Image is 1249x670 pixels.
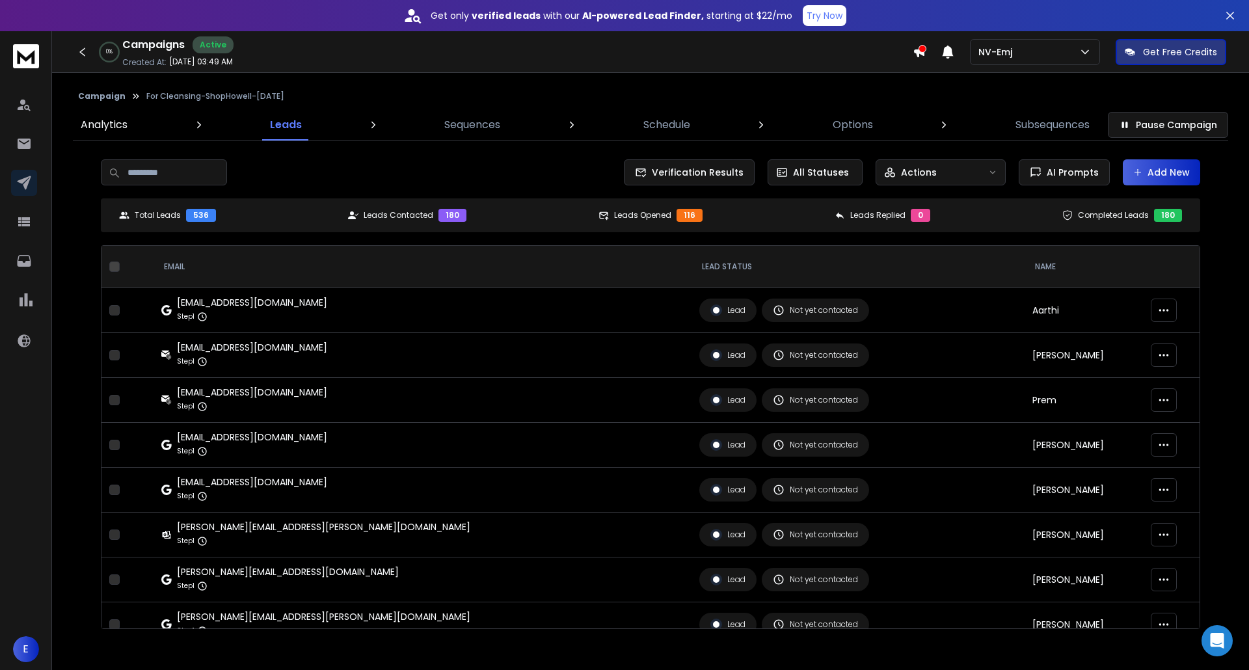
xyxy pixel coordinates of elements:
[911,209,930,222] div: 0
[177,400,195,413] p: Step 1
[1143,46,1217,59] p: Get Free Credits
[135,210,181,221] p: Total Leads
[636,109,698,141] a: Schedule
[1154,209,1182,222] div: 180
[773,529,858,541] div: Not yet contacted
[710,529,745,541] div: Lead
[1025,423,1143,468] td: [PERSON_NAME]
[146,91,284,101] p: For Cleansing-ShopHowell-[DATE]
[1008,109,1097,141] a: Subsequences
[807,9,842,22] p: Try Now
[710,304,745,316] div: Lead
[81,117,128,133] p: Analytics
[122,37,185,53] h1: Campaigns
[773,619,858,630] div: Not yet contacted
[177,580,195,593] p: Step 1
[692,246,1025,288] th: LEAD STATUS
[901,166,937,179] p: Actions
[1025,513,1143,557] td: [PERSON_NAME]
[444,117,500,133] p: Sequences
[472,9,541,22] strong: verified leads
[624,159,755,185] button: Verification Results
[1025,557,1143,602] td: [PERSON_NAME]
[177,341,327,354] div: [EMAIL_ADDRESS][DOMAIN_NAME]
[78,91,126,101] button: Campaign
[177,565,399,578] div: [PERSON_NAME][EMAIL_ADDRESS][DOMAIN_NAME]
[1025,602,1143,647] td: [PERSON_NAME]
[431,9,792,22] p: Get only with our starting at $22/mo
[850,210,906,221] p: Leads Replied
[677,209,703,222] div: 116
[710,439,745,451] div: Lead
[438,209,466,222] div: 180
[13,636,39,662] button: E
[1123,159,1200,185] button: Add New
[177,490,195,503] p: Step 1
[154,246,692,288] th: EMAIL
[177,296,327,309] div: [EMAIL_ADDRESS][DOMAIN_NAME]
[1025,468,1143,513] td: [PERSON_NAME]
[773,574,858,585] div: Not yet contacted
[13,44,39,68] img: logo
[177,310,195,323] p: Step 1
[177,355,195,368] p: Step 1
[825,109,881,141] a: Options
[773,394,858,406] div: Not yet contacted
[262,109,310,141] a: Leads
[177,476,327,489] div: [EMAIL_ADDRESS][DOMAIN_NAME]
[803,5,846,26] button: Try Now
[1025,333,1143,378] td: [PERSON_NAME]
[177,445,195,458] p: Step 1
[773,439,858,451] div: Not yet contacted
[1108,112,1228,138] button: Pause Campaign
[773,484,858,496] div: Not yet contacted
[1041,166,1099,179] span: AI Prompts
[1078,210,1149,221] p: Completed Leads
[773,349,858,361] div: Not yet contacted
[122,57,167,68] p: Created At:
[177,386,327,399] div: [EMAIL_ADDRESS][DOMAIN_NAME]
[1116,39,1226,65] button: Get Free Credits
[106,48,113,56] p: 0 %
[582,9,704,22] strong: AI-powered Lead Finder,
[643,117,690,133] p: Schedule
[193,36,234,53] div: Active
[614,210,671,221] p: Leads Opened
[710,574,745,585] div: Lead
[186,209,216,222] div: 536
[1025,288,1143,333] td: Aarthi
[710,484,745,496] div: Lead
[710,619,745,630] div: Lead
[270,117,302,133] p: Leads
[710,394,745,406] div: Lead
[1202,625,1233,656] div: Open Intercom Messenger
[1019,159,1110,185] button: AI Prompts
[169,57,233,67] p: [DATE] 03:49 AM
[364,210,433,221] p: Leads Contacted
[1025,378,1143,423] td: Prem
[1015,117,1090,133] p: Subsequences
[177,520,470,533] div: [PERSON_NAME][EMAIL_ADDRESS][PERSON_NAME][DOMAIN_NAME]
[177,535,195,548] p: Step 1
[177,431,327,444] div: [EMAIL_ADDRESS][DOMAIN_NAME]
[1025,246,1143,288] th: NAME
[793,166,849,179] p: All Statuses
[978,46,1017,59] p: NV-Emj
[177,610,470,623] div: [PERSON_NAME][EMAIL_ADDRESS][PERSON_NAME][DOMAIN_NAME]
[436,109,508,141] a: Sequences
[833,117,873,133] p: Options
[73,109,135,141] a: Analytics
[647,166,744,179] span: Verification Results
[177,624,195,637] p: Step 1
[710,349,745,361] div: Lead
[773,304,858,316] div: Not yet contacted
